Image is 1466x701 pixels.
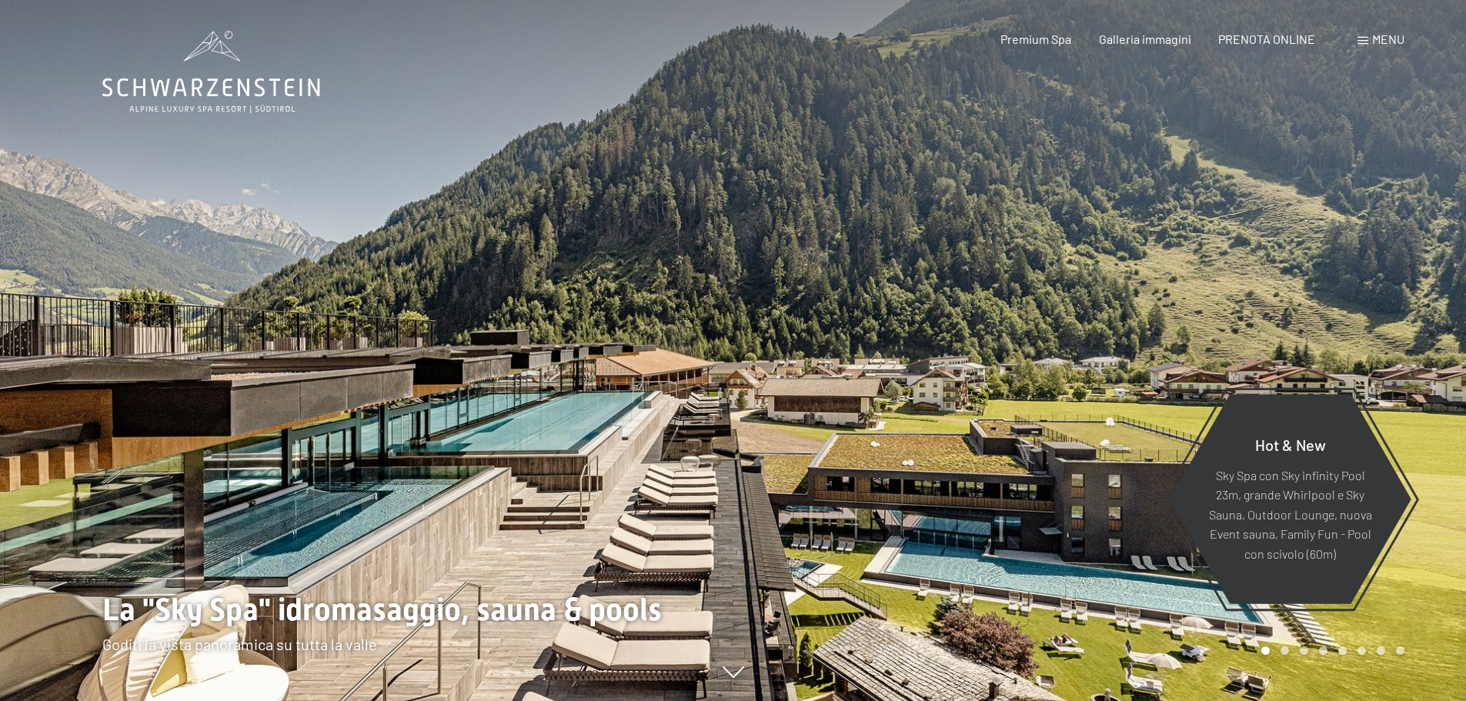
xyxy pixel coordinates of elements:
div: Carousel Page 8 [1396,646,1404,655]
span: Menu [1372,32,1404,46]
a: Galleria immagini [1099,32,1191,46]
div: Carousel Page 3 [1300,646,1308,655]
a: Hot & New Sky Spa con Sky infinity Pool 23m, grande Whirlpool e Sky Sauna, Outdoor Lounge, nuova ... [1168,393,1412,605]
div: Carousel Page 1 (Current Slide) [1261,646,1270,655]
p: Sky Spa con Sky infinity Pool 23m, grande Whirlpool e Sky Sauna, Outdoor Lounge, nuova Event saun... [1207,465,1374,563]
div: Carousel Page 6 [1357,646,1366,655]
div: Carousel Page 4 [1319,646,1327,655]
div: Carousel Page 5 [1338,646,1347,655]
span: Hot & New [1255,435,1326,453]
a: PRENOTA ONLINE [1218,32,1315,46]
a: Premium Spa [1000,32,1071,46]
div: Carousel Page 2 [1281,646,1289,655]
div: Carousel Pagination [1256,646,1404,655]
div: Carousel Page 7 [1377,646,1385,655]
